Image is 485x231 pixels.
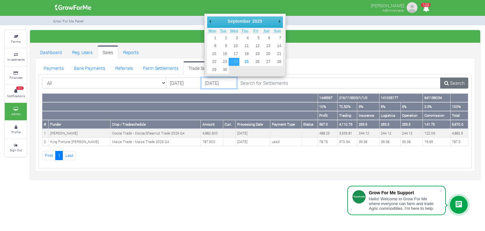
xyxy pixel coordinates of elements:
small: Farms [11,39,21,44]
img: growforme image [406,1,418,14]
td: 244.12 [400,129,423,137]
div: 2025 [251,16,263,26]
button: 29 [207,66,218,74]
button: 16 [218,50,229,58]
button: 11 [239,42,250,50]
small: Grow For Me Panel [53,19,84,23]
td: 488.25 [318,129,337,137]
td: King Fortune [PERSON_NAME] [49,138,111,146]
a: Payments [39,61,69,74]
a: Trade Settlements [183,61,229,74]
button: 27 [261,58,272,66]
td: [DATE] [236,129,270,137]
a: Search [440,78,468,89]
button: 14 [272,42,283,50]
td: 787.5 [450,138,468,146]
td: 570.94 [338,138,357,146]
td: 78.75 [318,138,337,146]
a: Farm Settlements [138,61,183,74]
th: 283.5 [357,120,380,129]
button: 13 [261,42,272,50]
abbr: Sunday [274,29,281,33]
button: 26 [250,58,261,66]
th: Commission [423,111,450,120]
th: Total [450,111,468,120]
td: 39.38 [357,138,380,146]
small: Administrator [382,8,404,13]
th: 283.5 [400,120,423,129]
button: 3 [229,34,239,42]
th: 5% [400,102,423,111]
button: 7 [272,34,283,42]
input: DD/MM/YYYY [166,78,202,89]
small: Finances [9,75,22,80]
img: growforme image [53,1,93,14]
th: 141.75 [423,120,450,129]
th: 641188034 [423,94,450,102]
td: 787.500 [201,138,223,146]
th: 10% [318,102,337,111]
th: 216/113503/1/1/0 [338,94,380,102]
button: 8 [207,42,218,50]
td: 122.06 [423,129,450,137]
button: 1 [207,34,218,42]
th: Payment Type [270,120,302,129]
th: 100% [450,102,468,111]
small: Sign Out [10,148,22,152]
nav: Page Navigation [42,151,468,160]
small: Investments [7,57,25,62]
td: Cocoa Trade - Cocoa/Shearnut Trade 2025 Q4 [111,129,201,137]
td: Maize Trade - Maize Trade 2025 Q4 [111,138,201,146]
div: Grow For Me Support [369,190,439,195]
button: 28 [272,58,283,66]
button: 20 [261,50,272,58]
button: 24 [229,58,239,66]
button: Next Month [277,16,283,26]
td: 2 [42,138,49,146]
th: 4,110.75 [338,120,357,129]
a: Referrals [110,61,138,74]
th: Amount [201,120,223,129]
td: [PERSON_NAME] [49,129,111,137]
button: 2 [218,34,229,42]
button: 21 [272,50,283,58]
abbr: Tuesday [220,29,226,33]
th: 5,670.0 [450,120,468,129]
a: 100 [420,6,432,12]
td: 244.12 [379,129,400,137]
button: 4 [239,34,250,42]
button: 12 [250,42,261,50]
a: Reg. Users [67,46,98,58]
td: 3,539.81 [338,129,357,137]
td: 39.38 [400,138,423,146]
span: 100 [421,3,431,7]
button: 9 [218,42,229,50]
abbr: Wednesday [230,29,238,33]
button: 25 [239,58,250,66]
a: Finances [5,67,27,84]
span: 100 [16,86,24,90]
a: Farms [5,30,27,48]
td: 39.38 [379,138,400,146]
small: Profile [11,130,21,134]
abbr: Saturday [264,29,270,33]
a: 100 Notifications [5,85,27,102]
td: 19.69 [423,138,450,146]
div: Hello! Welcome to Grow For Me where everyone can farm and trade Agric commodities. I'm here to help. [369,197,439,211]
td: 4,882.500 [201,129,223,137]
a: Reports [118,46,144,58]
td: ussd [270,138,302,146]
td: 244.12 [357,129,380,137]
a: 1 [55,151,63,160]
abbr: Monday [208,29,216,33]
th: 5% [379,102,400,111]
th: Insurance [357,111,380,120]
th: 2.5% [423,102,450,111]
th: Operation [400,111,423,120]
a: Last [63,151,76,160]
th: 283.5 [379,120,400,129]
input: DD/MM/YYYY [201,78,237,89]
th: 72.50% [338,102,357,111]
button: 18 [239,50,250,58]
th: Status [302,120,318,129]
